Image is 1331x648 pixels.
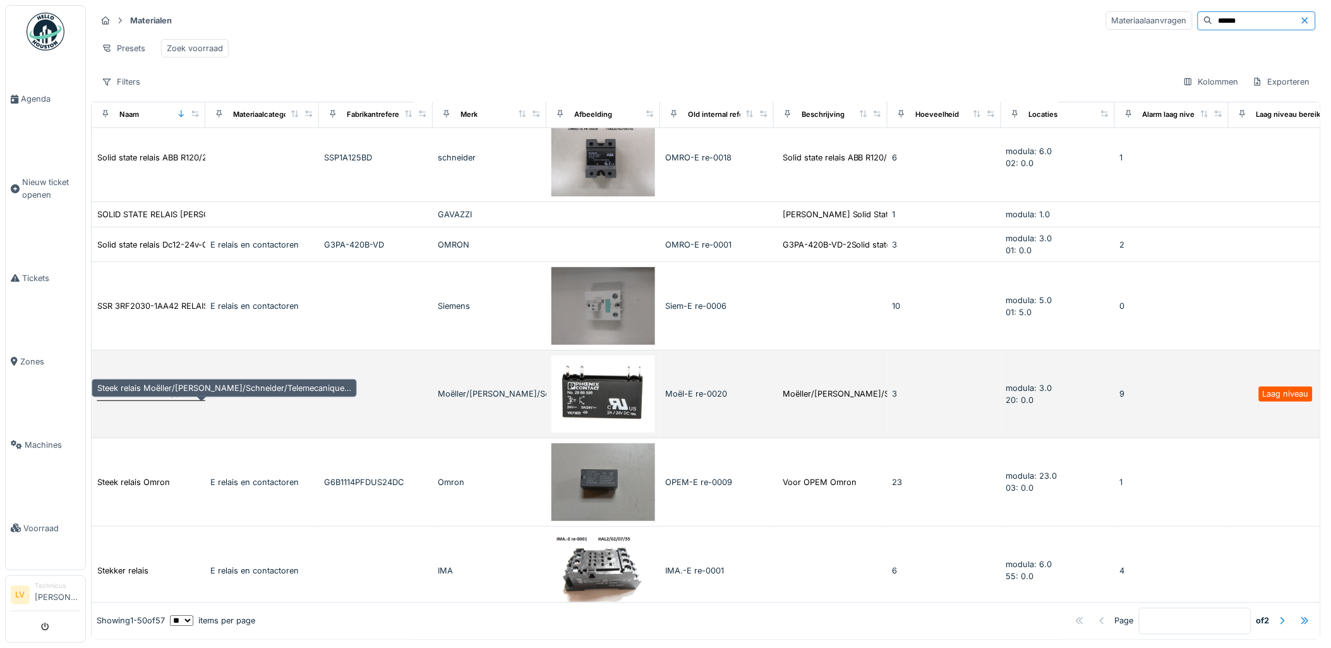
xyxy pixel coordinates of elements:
[1256,109,1327,120] div: Laag niveau bereikt?
[893,476,996,488] div: 23
[1120,565,1224,577] div: 4
[665,152,769,164] div: OMRO-E re-0018
[6,236,85,320] a: Tickets
[438,565,541,577] div: IMA
[665,300,769,312] div: Siem-E re-0006
[915,109,960,120] div: Hoeveelheid
[438,300,541,312] div: Siemens
[96,73,146,91] div: Filters
[167,42,223,54] div: Zoek voorraad
[97,208,334,220] div: SOLID STATE RELAIS [PERSON_NAME] MODEL RA 4490 D08
[1177,73,1244,91] div: Kolommen
[1106,11,1193,30] div: Materiaalaanvragen
[233,109,297,120] div: Materiaalcategorie
[92,379,357,397] div: Steek relais Moëller/[PERSON_NAME]/Schneider/Telemecanique…
[802,109,845,120] div: Beschrijving
[1256,615,1270,627] strong: of 2
[1120,476,1224,488] div: 1
[1006,296,1052,305] span: modula: 5.0
[210,565,314,577] div: E relais en contactoren
[97,565,148,577] div: Stekker relais
[688,109,764,120] div: Old internal reference
[22,272,80,284] span: Tickets
[893,239,996,251] div: 3
[1006,147,1052,156] span: modula: 6.0
[97,476,170,488] div: Steek relais Omron
[324,152,428,164] div: SSP1A125BD
[893,300,996,312] div: 10
[461,109,478,120] div: Merk
[783,388,991,400] div: Moëller/[PERSON_NAME]/Schneider/Telemecanique…
[551,119,655,196] img: Solid state relais ABB R120/25=> SSP1A125BD
[1006,234,1052,243] span: modula: 3.0
[438,152,541,164] div: schneider
[1120,300,1224,312] div: 0
[6,141,85,236] a: Nieuw ticket openen
[35,581,80,591] div: Technicus
[893,152,996,164] div: 6
[6,486,85,570] a: Voorraad
[783,152,972,164] div: Solid state relais ABB R120/25=> SSP1A125BD A...
[1029,109,1058,120] div: Locaties
[6,403,85,486] a: Machines
[438,388,541,400] div: Moëller/[PERSON_NAME]/Schneider/Telemecanique…
[97,615,165,627] div: Showing 1 - 50 of 57
[551,267,655,345] img: SSR 3RF2030-1AA42 RELAIS CONTACTOREN
[1006,308,1032,317] span: 01: 5.0
[25,439,80,451] span: Machines
[324,476,428,488] div: G6B1114PFDUS24DC
[893,388,996,400] div: 3
[1247,73,1316,91] div: Exporteren
[551,356,655,432] img: Steek relais Moëller/Eaton/Schneider/Telemecanique…
[783,239,953,251] div: G3PA-420B-VD-2Solid state relais Dc12-24v
[119,109,139,120] div: Naam
[574,109,612,120] div: Afbeelding
[97,239,262,251] div: Solid state relais Dc12-24v-G3PA-420B-VD
[1006,572,1034,581] span: 55: 0.0
[665,476,769,488] div: OPEM-E re-0009
[1120,239,1224,251] div: 2
[551,443,655,521] img: Steek relais Omron
[665,239,769,251] div: OMRO-E re-0001
[1006,159,1034,168] span: 02: 0.0
[23,522,80,534] span: Voorraad
[1006,395,1034,405] span: 20: 0.0
[1120,152,1224,164] div: 1
[210,476,314,488] div: E relais en contactoren
[125,15,177,27] strong: Materialen
[438,208,541,220] div: GAVAZZI
[783,476,857,488] div: Voor OPEM Omron
[324,239,428,251] div: G3PA-420B-VD
[1006,560,1052,569] span: modula: 6.0
[97,300,273,312] div: SSR 3RF2030-1AA42 RELAIS CONTACTOREN
[665,388,769,400] div: Moël-E re-0020
[551,532,655,609] img: Stekker relais
[1006,210,1051,219] span: modula: 1.0
[347,109,413,120] div: Fabrikantreferentie
[27,13,64,51] img: Badge_color-CXgf-gQk.svg
[210,239,314,251] div: E relais en contactoren
[11,581,80,611] a: LV Technicus[PERSON_NAME]
[11,585,30,604] li: LV
[1006,471,1057,481] span: modula: 23.0
[1263,388,1309,400] div: Laag niveau
[210,300,314,312] div: E relais en contactoren
[1115,615,1134,627] div: Page
[783,208,981,220] div: [PERSON_NAME] Solid State Relais, 30 A Belastin...
[665,565,769,577] div: IMA.-E re-0001
[22,176,80,200] span: Nieuw ticket openen
[1120,388,1224,400] div: 9
[6,57,85,141] a: Agenda
[1006,246,1032,255] span: 01: 0.0
[6,320,85,403] a: Zones
[96,39,151,57] div: Presets
[1006,483,1034,493] span: 03: 0.0
[1143,109,1203,120] div: Alarm laag niveau
[170,615,255,627] div: items per page
[20,356,80,368] span: Zones
[438,239,541,251] div: OMRON
[893,208,996,220] div: 1
[97,152,270,164] div: Solid state relais ABB R120/25=> SSP1A125BD
[21,93,80,105] span: Agenda
[1006,383,1052,393] span: modula: 3.0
